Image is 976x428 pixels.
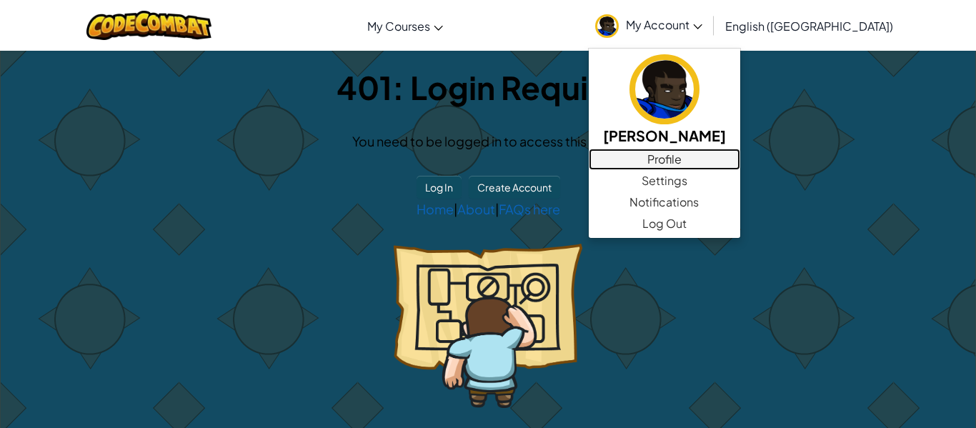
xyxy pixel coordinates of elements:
img: CodeCombat logo [86,11,211,40]
a: Home [417,201,454,217]
h5: [PERSON_NAME] [603,124,726,146]
span: Notifications [629,194,699,211]
a: My Courses [360,6,450,45]
a: About [457,201,495,217]
img: avatar [595,14,619,38]
a: Profile [589,149,740,170]
span: 401: [337,67,410,107]
span: Login Required [410,67,640,107]
button: Create Account [469,176,560,199]
a: Notifications [589,191,740,213]
a: Settings [589,170,740,191]
span: My Courses [367,19,430,34]
a: My Account [588,3,709,48]
a: Log Out [589,213,740,234]
span: English ([GEOGRAPHIC_DATA]) [725,19,893,34]
span: My Account [626,17,702,32]
a: FAQs here [499,201,560,217]
img: 404_2.png [394,244,583,408]
p: You need to be logged in to access this page. [15,131,961,151]
a: [PERSON_NAME] [589,52,740,149]
span: | [454,201,457,217]
button: Log In [417,176,462,199]
img: avatar [629,54,699,124]
a: English ([GEOGRAPHIC_DATA]) [718,6,900,45]
span: | [495,201,499,217]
